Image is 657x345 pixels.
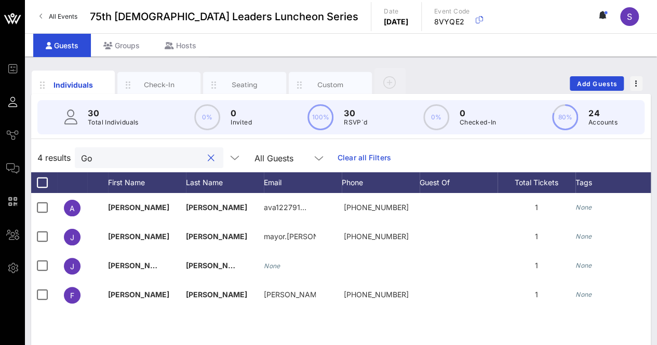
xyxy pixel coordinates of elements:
a: All Events [33,8,84,25]
p: RSVP`d [344,117,367,128]
span: A [70,204,75,213]
span: [PERSON_NAME] [108,203,169,212]
span: [PERSON_NAME] [186,261,247,270]
p: Event Code [434,6,470,17]
div: Custom [307,80,354,90]
span: [PERSON_NAME] [186,290,247,299]
span: [PERSON_NAME] [108,261,169,270]
div: All Guests [248,147,331,168]
i: None [575,261,592,269]
span: 75th [DEMOGRAPHIC_DATA] Leaders Luncheon Series [90,9,358,24]
span: J [70,233,74,242]
p: mayor.[PERSON_NAME]… [264,222,316,251]
div: S [620,7,639,26]
div: Guest Of [420,172,498,193]
button: clear icon [208,153,214,163]
span: J [70,262,74,271]
span: +17373355743 [344,290,409,299]
span: F [70,291,74,300]
i: None [264,262,280,270]
p: Invited [231,117,252,128]
div: Seating [222,80,268,90]
div: 1 [498,222,575,251]
p: Accounts [588,117,618,128]
span: [PERSON_NAME] [108,232,169,241]
span: S [627,11,632,22]
div: 1 [498,251,575,280]
button: Add Guests [570,76,624,91]
div: 1 [498,280,575,309]
p: Date [384,6,409,17]
div: First Name [108,172,186,193]
div: Email [264,172,342,193]
span: [PERSON_NAME] [186,232,247,241]
div: Last Name [186,172,264,193]
p: 24 [588,107,618,119]
p: 0 [460,107,497,119]
div: Hosts [152,34,209,57]
span: [PERSON_NAME] [186,203,247,212]
i: None [575,232,592,240]
p: 30 [344,107,367,119]
span: All Events [49,12,77,20]
p: 30 [88,107,139,119]
div: Guests [33,34,91,57]
div: Total Tickets [498,172,575,193]
p: ava122791… [264,193,306,222]
p: Checked-In [460,117,497,128]
p: 0 [231,107,252,119]
span: [PERSON_NAME] [108,290,169,299]
span: +15127792652 [344,203,409,212]
span: +15129656381 [344,232,409,241]
div: Groups [91,34,152,57]
a: Clear all Filters [338,152,391,163]
i: None [575,203,592,211]
p: [DATE] [384,17,409,27]
div: Individuals [50,79,97,90]
div: 1 [498,193,575,222]
div: All Guests [254,154,293,163]
div: Phone [342,172,420,193]
p: 8VYQE2 [434,17,470,27]
div: Check-In [136,80,182,90]
span: 4 results [37,151,71,164]
span: Add Guests [576,80,618,88]
i: None [575,291,592,298]
p: [PERSON_NAME].tex… [264,280,316,309]
p: Total Individuals [88,117,139,128]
